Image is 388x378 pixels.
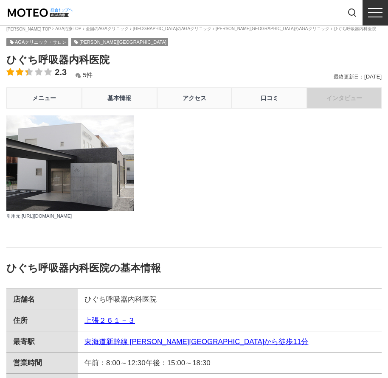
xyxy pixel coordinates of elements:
td: ひぐち呼吸器内科医院 [78,288,382,310]
a: [PERSON_NAME][GEOGRAPHIC_DATA] [71,38,168,46]
a: 上張２６１－３ [84,316,135,325]
td: 午前：8:00～12:30午後：15:00～18:30 [78,352,382,373]
h1: ひぐち呼吸器内科医院 [6,53,382,67]
a: AGA治療TOP [55,26,82,31]
a: [PERSON_NAME][GEOGRAPHIC_DATA]のAGAクリニック [216,26,329,31]
a: AGAクリニック・サロン [6,38,68,46]
th: 店舗名 [6,288,78,310]
a: アクセス [157,87,232,109]
span: 2.3 [55,67,67,77]
th: 営業時間 [6,352,78,373]
th: 住所 [6,310,78,331]
a: 基本情報 [82,87,157,109]
img: 検索 [348,8,356,17]
a: 全国のAGAクリニック [86,26,129,31]
p: 引用元: [6,213,220,219]
h3: ひぐち呼吸器内科医院の基本情報 [6,261,382,275]
a: 口コミ [231,87,306,109]
a: [PERSON_NAME] TOP [6,27,51,31]
span: 5件 [83,71,93,78]
img: MOTEO AGA [6,8,70,17]
a: インタビュー [306,87,382,109]
span: 最終更新日： [334,74,364,80]
a: 東海道新幹線 [PERSON_NAME][GEOGRAPHIC_DATA]から徒歩11分 [84,338,308,346]
img: logo [50,8,73,12]
a: [URL][DOMAIN_NAME] [22,213,72,218]
th: 最寄駅 [6,331,78,352]
li: ひぐち呼吸器内科医院 [331,26,376,32]
a: メニュー [6,87,82,109]
div: [DATE] [334,73,382,81]
a: [GEOGRAPHIC_DATA]のAGAクリニック [133,26,211,31]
